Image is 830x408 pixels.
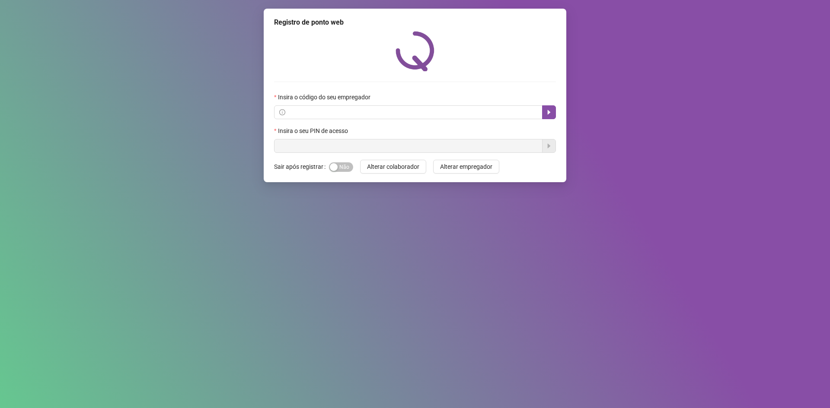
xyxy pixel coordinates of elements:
[396,31,434,71] img: QRPoint
[440,162,492,171] span: Alterar empregador
[360,160,426,174] button: Alterar colaborador
[279,109,285,115] span: info-circle
[546,109,552,116] span: caret-right
[274,126,354,136] label: Insira o seu PIN de acesso
[274,17,556,28] div: Registro de ponto web
[367,162,419,171] span: Alterar colaborador
[274,160,329,174] label: Sair após registrar
[274,92,376,102] label: Insira o código do seu empregador
[433,160,499,174] button: Alterar empregador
